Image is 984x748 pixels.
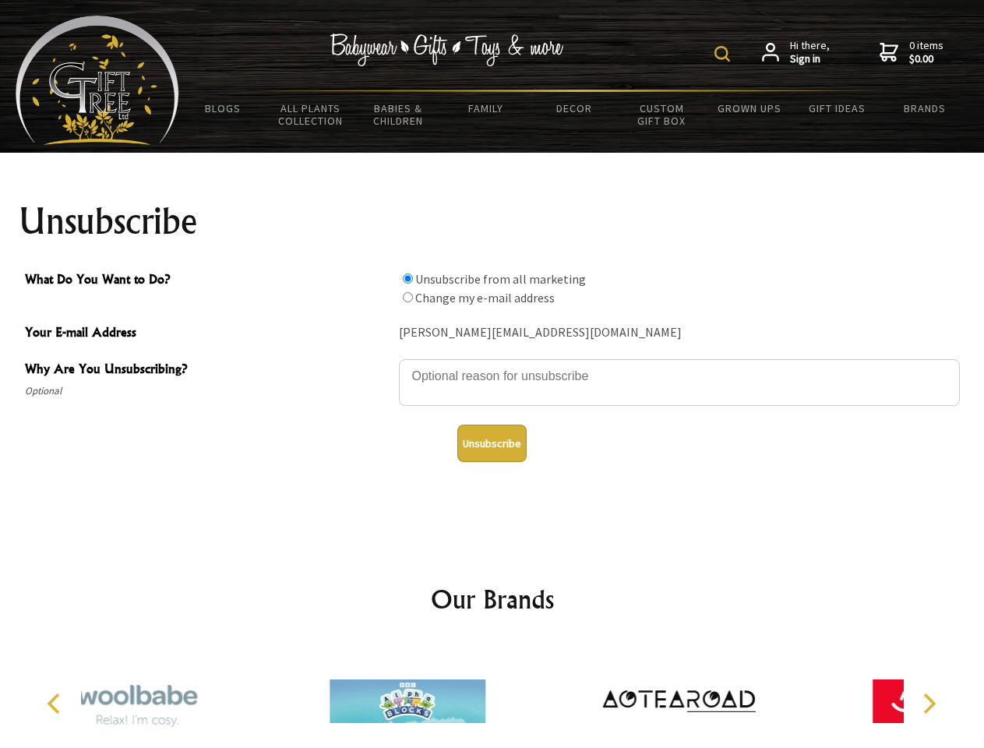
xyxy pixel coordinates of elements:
[443,92,531,125] a: Family
[31,580,954,618] h2: Our Brands
[415,271,586,287] label: Unsubscribe from all marketing
[793,92,881,125] a: Gift Ideas
[403,292,413,302] input: What Do You Want to Do?
[354,92,443,137] a: Babies & Children
[16,16,179,145] img: Babyware - Gifts - Toys and more...
[705,92,793,125] a: Grown Ups
[530,92,618,125] a: Decor
[19,203,966,240] h1: Unsubscribe
[415,290,555,305] label: Change my e-mail address
[762,39,830,66] a: Hi there,Sign in
[399,359,960,406] textarea: Why Are You Unsubscribing?
[714,46,730,62] img: product search
[330,34,564,66] img: Babywear - Gifts - Toys & more
[909,38,943,66] span: 0 items
[403,273,413,284] input: What Do You Want to Do?
[790,39,830,66] span: Hi there,
[39,686,73,721] button: Previous
[25,382,391,400] span: Optional
[267,92,355,137] a: All Plants Collection
[880,39,943,66] a: 0 items$0.00
[909,52,943,66] strong: $0.00
[618,92,706,137] a: Custom Gift Box
[881,92,969,125] a: Brands
[25,359,391,382] span: Why Are You Unsubscribing?
[912,686,946,721] button: Next
[25,323,391,345] span: Your E-mail Address
[790,52,830,66] strong: Sign in
[179,92,267,125] a: BLOGS
[457,425,527,462] button: Unsubscribe
[399,321,960,345] div: [PERSON_NAME][EMAIL_ADDRESS][DOMAIN_NAME]
[25,270,391,292] span: What Do You Want to Do?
